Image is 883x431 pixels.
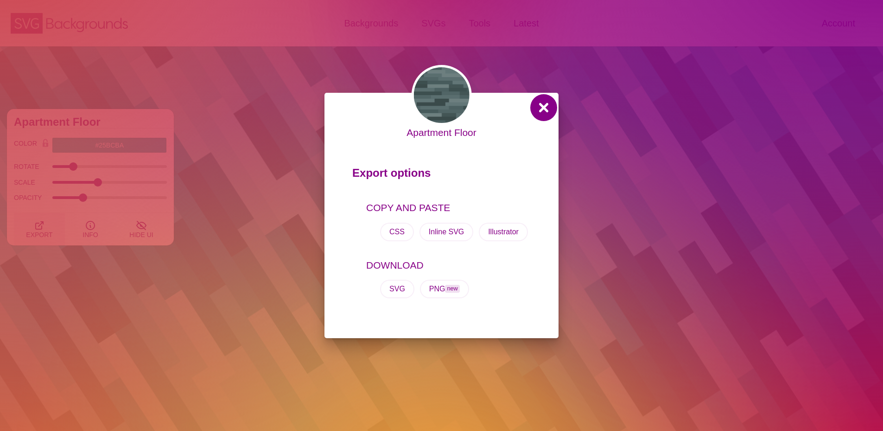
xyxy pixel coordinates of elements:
[407,125,476,140] p: Apartment Floor
[445,285,459,293] span: new
[479,223,528,241] button: Illustrator
[419,223,473,241] button: Inline SVG
[380,280,414,298] button: SVG
[366,258,531,273] p: DOWNLOAD
[352,162,531,188] p: Export options
[412,65,472,125] img: flooring design made of dark rectangles of various neutral shades
[420,280,469,298] button: PNGnew
[380,223,414,241] button: CSS
[366,200,531,215] p: COPY AND PASTE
